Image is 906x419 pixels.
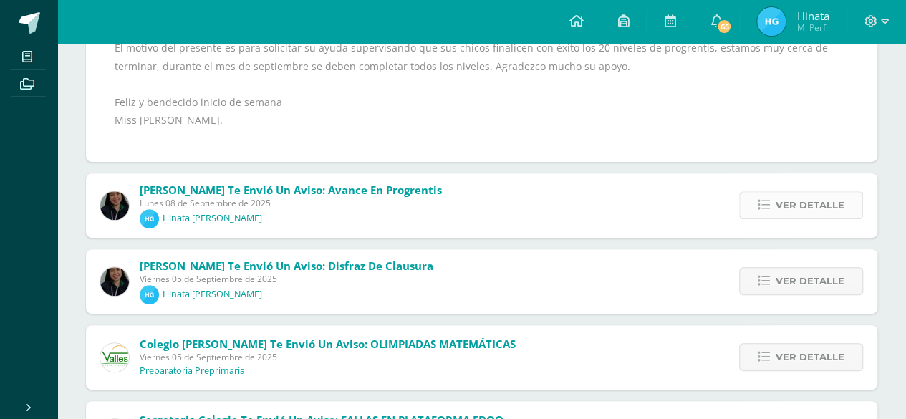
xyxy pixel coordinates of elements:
[716,19,732,34] span: 65
[140,273,433,285] span: Viernes 05 de Septiembre de 2025
[100,343,129,372] img: 94564fe4cf850d796e68e37240ca284b.png
[796,21,829,34] span: Mi Perfil
[140,365,245,377] p: Preparatoria Preprimaria
[776,344,844,370] span: Ver detalle
[757,7,786,36] img: bc79a7f01ac6747297c8a492b00bb11c.png
[140,209,159,228] img: 2952f24184c3adabd98dc3a05c1f2a9e.png
[776,268,844,294] span: Ver detalle
[140,337,516,351] span: Colegio [PERSON_NAME] te envió un aviso: OLIMPIADAS MATEMÁTICAS
[776,192,844,218] span: Ver detalle
[163,213,262,224] p: Hinata [PERSON_NAME]
[140,351,516,363] span: Viernes 05 de Septiembre de 2025
[100,191,129,220] img: cac983e7bfdc8fb1f4cdcac9deb20ca8.png
[163,289,262,300] p: Hinata [PERSON_NAME]
[140,197,442,209] span: Lunes 08 de Septiembre de 2025
[140,259,433,273] span: [PERSON_NAME] te envió un aviso: Disfraz de clausura
[140,183,442,197] span: [PERSON_NAME] te envió un aviso: Avance en progrentis
[140,285,159,304] img: 2952f24184c3adabd98dc3a05c1f2a9e.png
[796,9,829,23] span: Hinata
[100,267,129,296] img: cac983e7bfdc8fb1f4cdcac9deb20ca8.png
[115,21,849,147] div: Queridos papitos, espero se encuentren muy bien. El motivo del presente es para solicitar su ayud...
